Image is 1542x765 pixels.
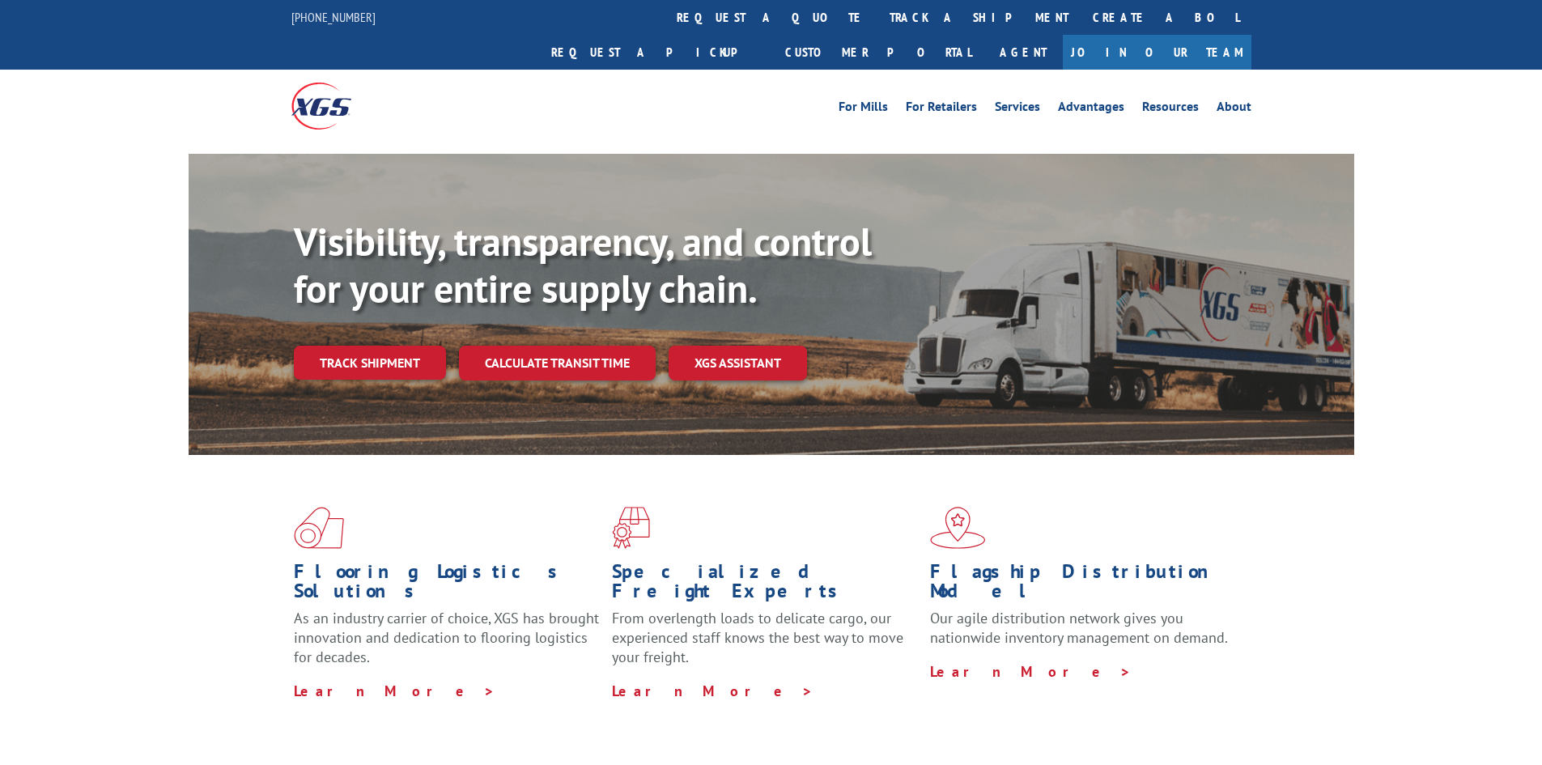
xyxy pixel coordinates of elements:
img: xgs-icon-focused-on-flooring-red [612,507,650,549]
a: Learn More > [612,682,813,700]
a: Join Our Team [1063,35,1251,70]
a: [PHONE_NUMBER] [291,9,376,25]
a: For Retailers [906,100,977,118]
span: As an industry carrier of choice, XGS has brought innovation and dedication to flooring logistics... [294,609,599,666]
b: Visibility, transparency, and control for your entire supply chain. [294,216,872,313]
img: xgs-icon-flagship-distribution-model-red [930,507,986,549]
a: Agent [983,35,1063,70]
img: xgs-icon-total-supply-chain-intelligence-red [294,507,344,549]
a: About [1217,100,1251,118]
a: Learn More > [294,682,495,700]
a: Customer Portal [773,35,983,70]
a: Learn More > [930,662,1132,681]
a: Advantages [1058,100,1124,118]
a: XGS ASSISTANT [669,346,807,380]
h1: Flagship Distribution Model [930,562,1236,609]
h1: Specialized Freight Experts [612,562,918,609]
h1: Flooring Logistics Solutions [294,562,600,609]
a: Resources [1142,100,1199,118]
a: Track shipment [294,346,446,380]
a: Calculate transit time [459,346,656,380]
a: For Mills [839,100,888,118]
a: Request a pickup [539,35,773,70]
span: Our agile distribution network gives you nationwide inventory management on demand. [930,609,1228,647]
p: From overlength loads to delicate cargo, our experienced staff knows the best way to move your fr... [612,609,918,681]
a: Services [995,100,1040,118]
